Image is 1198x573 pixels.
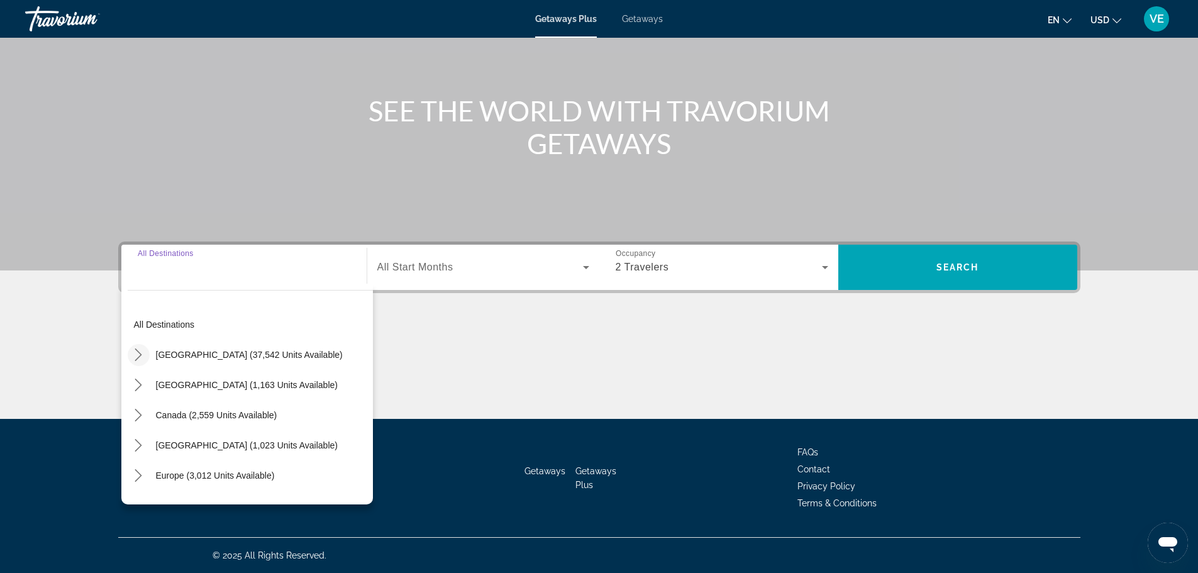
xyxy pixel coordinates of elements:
[838,245,1077,290] button: Search
[150,464,281,487] button: Select destination: Europe (3,012 units available)
[128,465,150,487] button: Toggle Europe (3,012 units available) submenu
[156,410,277,420] span: Canada (2,559 units available)
[1090,11,1121,29] button: Change currency
[575,466,616,490] a: Getaways Plus
[150,434,344,457] button: Select destination: Caribbean & Atlantic Islands (1,023 units available)
[797,498,877,508] a: Terms & Conditions
[128,344,150,366] button: Toggle United States (37,542 units available) submenu
[213,550,326,560] span: © 2025 All Rights Reserved.
[524,466,565,476] a: Getaways
[616,250,655,258] span: Occupancy
[363,94,835,160] h1: SEE THE WORLD WITH TRAVORIUM GETAWAYS
[128,374,150,396] button: Toggle Mexico (1,163 units available) submenu
[121,284,373,504] div: Destination options
[156,470,275,481] span: Europe (3,012 units available)
[616,262,669,272] span: 2 Travelers
[377,262,453,272] span: All Start Months
[128,435,150,457] button: Toggle Caribbean & Atlantic Islands (1,023 units available) submenu
[797,481,855,491] a: Privacy Policy
[156,440,338,450] span: [GEOGRAPHIC_DATA] (1,023 units available)
[156,350,343,360] span: [GEOGRAPHIC_DATA] (37,542 units available)
[138,260,350,275] input: Select destination
[936,262,979,272] span: Search
[128,495,150,517] button: Toggle Australia (218 units available) submenu
[797,447,818,457] a: FAQs
[150,494,337,517] button: Select destination: Australia (218 units available)
[128,313,373,336] button: Select destination: All destinations
[134,320,195,330] span: All destinations
[1140,6,1173,32] button: User Menu
[535,14,597,24] a: Getaways Plus
[156,380,338,390] span: [GEOGRAPHIC_DATA] (1,163 units available)
[121,245,1077,290] div: Search widget
[622,14,663,24] a: Getaways
[138,249,194,257] span: All Destinations
[1048,15,1060,25] span: en
[1090,15,1109,25] span: USD
[25,3,151,35] a: Travorium
[1048,11,1072,29] button: Change language
[128,404,150,426] button: Toggle Canada (2,559 units available) submenu
[150,343,349,366] button: Select destination: United States (37,542 units available)
[1148,523,1188,563] iframe: Button to launch messaging window
[797,464,830,474] a: Contact
[1150,13,1164,25] span: VE
[150,404,284,426] button: Select destination: Canada (2,559 units available)
[150,374,344,396] button: Select destination: Mexico (1,163 units available)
